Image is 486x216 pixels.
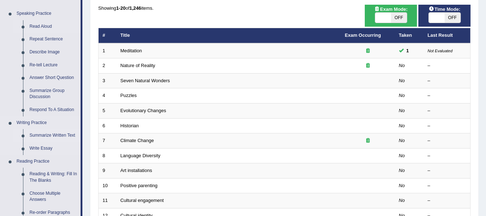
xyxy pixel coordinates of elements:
[399,93,405,98] em: No
[26,71,81,84] a: Answer Short Question
[26,46,81,59] a: Describe Image
[26,59,81,72] a: Re-tell Lecture
[99,73,117,88] td: 3
[428,137,467,144] div: –
[121,198,164,203] a: Cultural engagement
[399,138,405,143] em: No
[345,32,381,38] a: Exam Occurring
[99,148,117,163] td: 8
[428,123,467,129] div: –
[26,84,81,103] a: Summarize Group Discussion
[99,28,117,43] th: #
[13,155,81,168] a: Reading Practice
[26,20,81,33] a: Read Aloud
[121,123,139,128] a: Historian
[428,62,467,69] div: –
[130,5,141,11] b: 1,246
[13,7,81,20] a: Speaking Practice
[26,168,81,187] a: Reading & Writing: Fill In The Blanks
[26,103,81,116] a: Respond To A Situation
[117,28,341,43] th: Title
[365,5,417,27] div: Show exams occurring in exams
[99,118,117,133] td: 6
[399,63,405,68] em: No
[99,178,117,193] td: 10
[428,182,467,189] div: –
[399,168,405,173] em: No
[121,63,155,68] a: Nature of Reality
[99,58,117,74] td: 2
[399,108,405,113] em: No
[121,48,142,53] a: Meditation
[121,93,137,98] a: Puzzles
[121,153,160,158] a: Language Diversity
[99,103,117,119] td: 5
[424,28,471,43] th: Last Result
[121,183,158,188] a: Positive parenting
[428,197,467,204] div: –
[428,92,467,99] div: –
[121,78,170,83] a: Seven Natural Wonders
[345,137,391,144] div: Exam occurring question
[99,88,117,103] td: 4
[428,49,453,53] small: Not Evaluated
[121,108,166,113] a: Evolutionary Changes
[428,153,467,159] div: –
[399,153,405,158] em: No
[26,187,81,206] a: Choose Multiple Answers
[99,193,117,208] td: 11
[99,163,117,178] td: 9
[399,123,405,128] em: No
[445,13,460,23] span: OFF
[428,107,467,114] div: –
[391,13,407,23] span: OFF
[395,28,424,43] th: Taken
[26,129,81,142] a: Summarize Written Text
[399,78,405,83] em: No
[404,47,412,54] span: You can still take this question
[428,78,467,84] div: –
[399,183,405,188] em: No
[99,43,117,58] td: 1
[371,5,410,13] span: Exam Mode:
[13,116,81,129] a: Writing Practice
[426,5,463,13] span: Time Mode:
[399,198,405,203] em: No
[98,5,471,12] div: Showing of items.
[26,142,81,155] a: Write Essay
[121,138,154,143] a: Climate Change
[116,5,126,11] b: 1-20
[428,167,467,174] div: –
[99,133,117,149] td: 7
[345,62,391,69] div: Exam occurring question
[345,48,391,54] div: Exam occurring question
[121,168,152,173] a: Art installations
[26,33,81,46] a: Repeat Sentence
